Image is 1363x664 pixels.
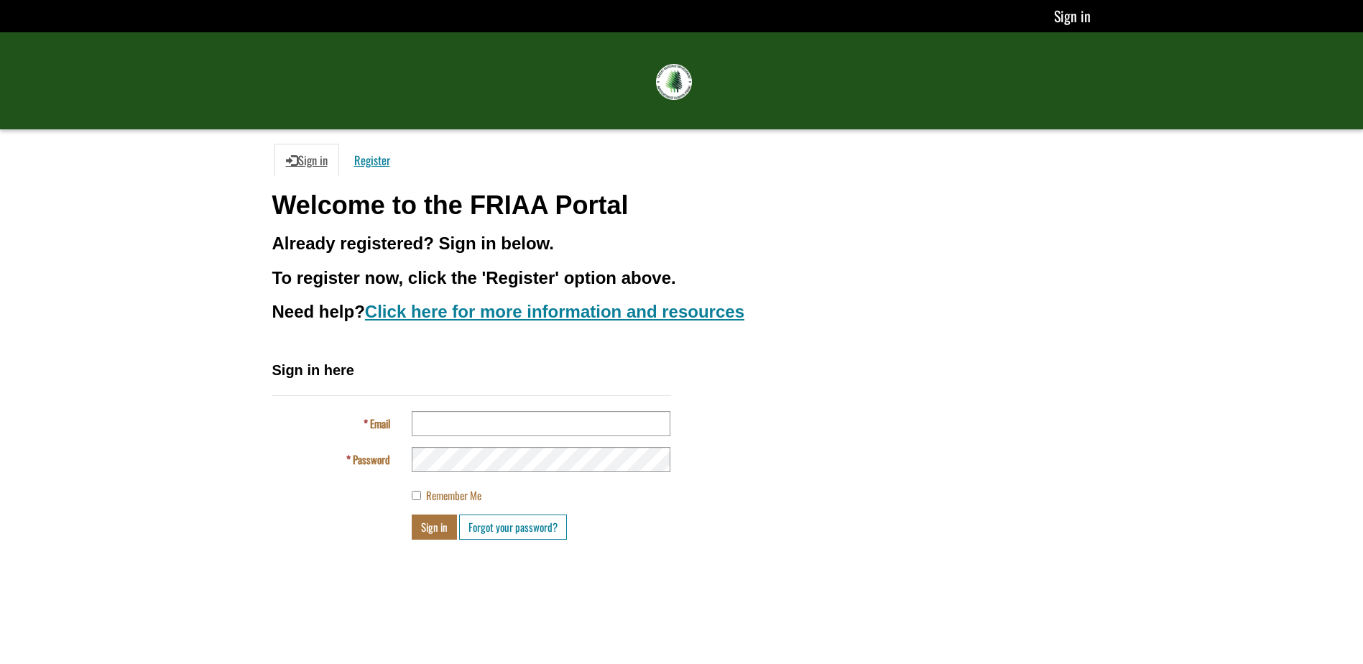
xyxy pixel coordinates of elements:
input: Remember Me [412,491,421,500]
span: Remember Me [426,487,481,503]
h3: Already registered? Sign in below. [272,234,1091,253]
a: Register [343,144,402,177]
a: Sign in [1054,5,1091,27]
h3: Need help? [272,303,1091,321]
span: Email [370,415,390,431]
img: FRIAA Submissions Portal [656,64,692,100]
button: Sign in [412,515,457,540]
a: Forgot your password? [459,515,567,540]
span: Sign in here [272,362,354,378]
h1: Welcome to the FRIAA Portal [272,191,1091,220]
a: Click here for more information and resources [365,302,744,321]
a: Sign in [274,144,339,177]
span: Password [353,451,390,467]
h3: To register now, click the 'Register' option above. [272,269,1091,287]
